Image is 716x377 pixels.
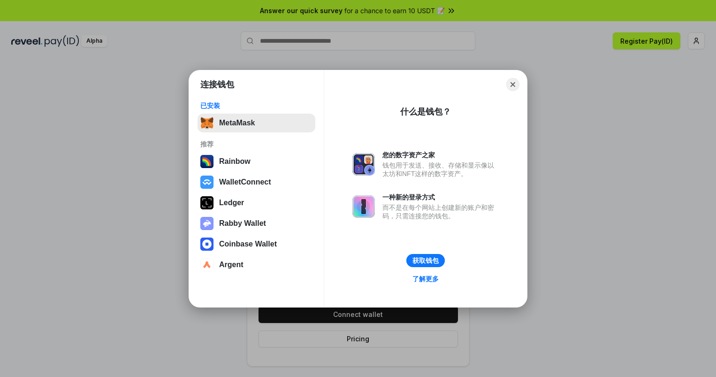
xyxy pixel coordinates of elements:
div: Argent [219,261,244,269]
button: Argent [198,255,315,274]
div: Coinbase Wallet [219,240,277,248]
div: Rabby Wallet [219,219,266,228]
div: 而不是在每个网站上创建新的账户和密码，只需连接您的钱包。 [382,203,499,220]
div: Rainbow [219,157,251,166]
div: 一种新的登录方式 [382,193,499,201]
button: 获取钱包 [406,254,445,267]
button: WalletConnect [198,173,315,192]
div: 推荐 [200,140,312,148]
div: 了解更多 [412,275,439,283]
img: svg+xml,%3Csvg%20xmlns%3D%22http%3A%2F%2Fwww.w3.org%2F2000%2Fsvg%22%20fill%3D%22none%22%20viewBox... [352,195,375,218]
div: 您的数字资产之家 [382,151,499,159]
img: svg+xml,%3Csvg%20width%3D%2228%22%20height%3D%2228%22%20viewBox%3D%220%200%2028%2028%22%20fill%3D... [200,176,213,189]
div: 什么是钱包？ [400,106,451,117]
img: svg+xml,%3Csvg%20width%3D%22120%22%20height%3D%22120%22%20viewBox%3D%220%200%20120%20120%22%20fil... [200,155,213,168]
div: 钱包用于发送、接收、存储和显示像以太坊和NFT这样的数字资产。 [382,161,499,178]
img: svg+xml,%3Csvg%20width%3D%2228%22%20height%3D%2228%22%20viewBox%3D%220%200%2028%2028%22%20fill%3D... [200,258,213,271]
img: svg+xml,%3Csvg%20xmlns%3D%22http%3A%2F%2Fwww.w3.org%2F2000%2Fsvg%22%20width%3D%2228%22%20height%3... [200,196,213,209]
button: Coinbase Wallet [198,235,315,254]
div: 获取钱包 [412,256,439,265]
img: svg+xml,%3Csvg%20width%3D%2228%22%20height%3D%2228%22%20viewBox%3D%220%200%2028%2028%22%20fill%3D... [200,238,213,251]
button: Close [506,78,519,91]
button: Ledger [198,193,315,212]
img: svg+xml,%3Csvg%20fill%3D%22none%22%20height%3D%2233%22%20viewBox%3D%220%200%2035%2033%22%20width%... [200,116,213,130]
button: Rainbow [198,152,315,171]
div: MetaMask [219,119,255,127]
h1: 连接钱包 [200,79,234,90]
button: MetaMask [198,114,315,132]
img: svg+xml,%3Csvg%20xmlns%3D%22http%3A%2F%2Fwww.w3.org%2F2000%2Fsvg%22%20fill%3D%22none%22%20viewBox... [352,153,375,176]
button: Rabby Wallet [198,214,315,233]
img: svg+xml,%3Csvg%20xmlns%3D%22http%3A%2F%2Fwww.w3.org%2F2000%2Fsvg%22%20fill%3D%22none%22%20viewBox... [200,217,213,230]
div: 已安装 [200,101,312,110]
div: WalletConnect [219,178,271,186]
div: Ledger [219,199,244,207]
a: 了解更多 [407,273,444,285]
